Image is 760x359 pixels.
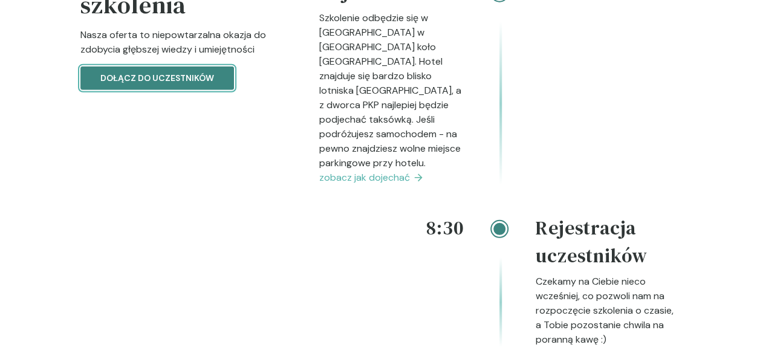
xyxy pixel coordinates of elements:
button: Dołącz do uczestników [80,66,234,90]
a: zobacz jak dojechać [319,170,463,185]
p: Czekamy na Ciebie nieco wcześniej, co pozwoli nam na rozpoczęcie szkolenia o czasie, a Tobie pozo... [536,274,680,347]
p: Dołącz do uczestników [100,72,214,85]
p: Nasza oferta to niepowtarzalna okazja do zdobycia głębszej wiedzy i umiejętności [80,28,281,66]
h4: Rejestracja uczestników [536,214,680,274]
p: Szkolenie odbędzie się w [GEOGRAPHIC_DATA] w [GEOGRAPHIC_DATA] koło [GEOGRAPHIC_DATA]. Hotel znaj... [319,11,463,170]
h4: 8:30 [319,214,463,242]
span: zobacz jak dojechać [319,170,410,185]
a: Dołącz do uczestników [80,71,234,84]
